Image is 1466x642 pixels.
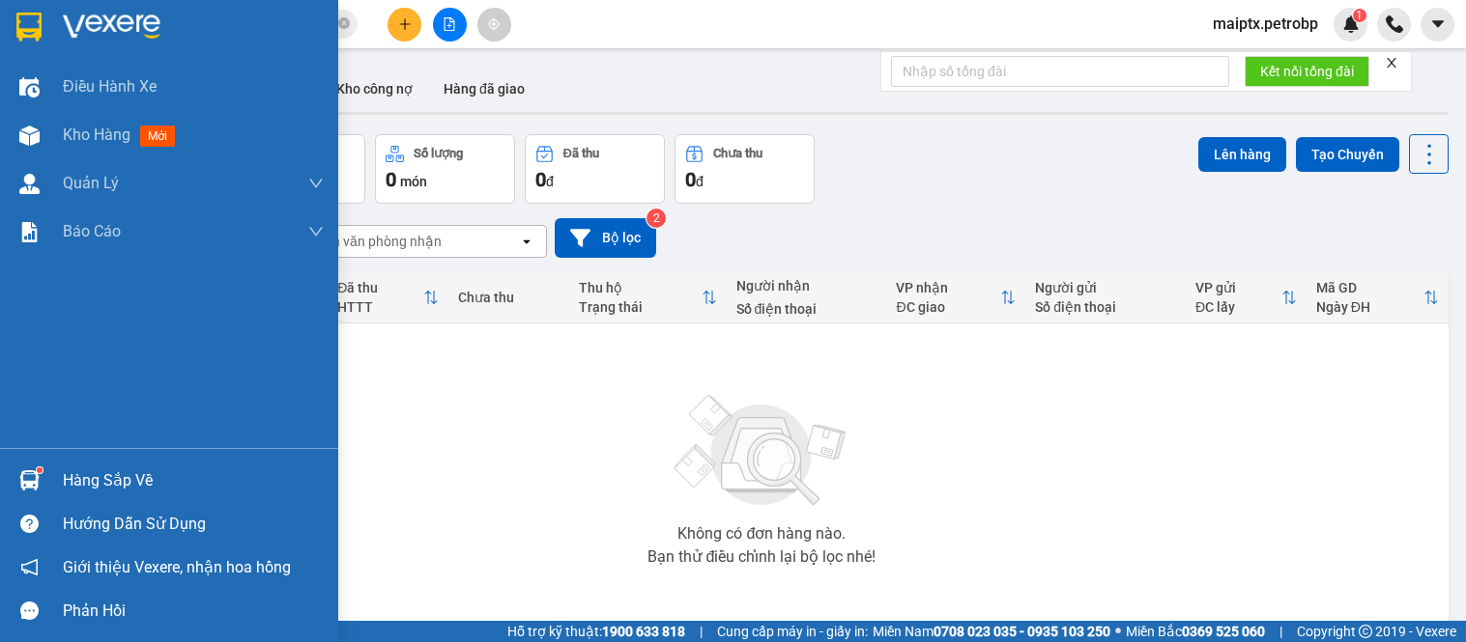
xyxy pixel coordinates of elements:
span: | [1279,621,1282,642]
div: VP gửi [1195,280,1281,295]
span: plus [398,17,412,31]
span: notification [20,558,39,576]
img: svg+xml;base64,PHN2ZyBjbGFzcz0ibGlzdC1wbHVnX19zdmciIHhtbG5zPSJodHRwOi8vd3d3LnczLm9yZy8yMDAwL3N2Zy... [665,383,858,518]
button: Tạo Chuyến [1296,137,1399,172]
span: copyright [1359,625,1372,638]
span: Báo cáo [63,219,121,243]
div: Số điện thoại [736,301,877,317]
span: Quản Lý [63,171,119,195]
span: file-add [443,17,456,31]
img: warehouse-icon [19,174,40,194]
strong: 0369 525 060 [1182,624,1265,639]
span: Hỗ trợ kỹ thuật: [507,621,685,642]
th: Toggle SortBy [569,272,727,323]
img: warehouse-icon [19,126,40,146]
div: Chọn văn phòng nhận [308,232,442,251]
button: Chưa thu0đ [675,134,815,204]
div: Ngày ĐH [1316,299,1423,315]
span: 0 [386,168,396,191]
span: Miền Bắc [1126,621,1265,642]
div: Bạn thử điều chỉnh lại bộ lọc nhé! [647,549,876,565]
div: Chưa thu [458,290,560,305]
span: 0 [535,168,546,191]
span: Kho hàng [63,126,130,144]
button: Đã thu0đ [525,134,665,204]
strong: 0708 023 035 - 0935 103 250 [934,624,1110,639]
button: Hàng đã giao [428,66,540,112]
span: 1 [1356,9,1363,22]
span: món [400,174,427,189]
span: Miền Nam [873,621,1110,642]
img: solution-icon [19,222,40,242]
div: Đã thu [337,280,423,295]
div: Mã GD [1316,280,1423,295]
div: HTTT [337,299,423,315]
div: Số điện thoại [1035,299,1176,315]
th: Toggle SortBy [1307,272,1449,323]
sup: 1 [1353,9,1366,22]
button: Bộ lọc [555,218,656,258]
span: close-circle [338,15,350,34]
span: question-circle [20,515,39,533]
span: aim [487,17,501,31]
span: message [20,601,39,620]
img: logo-vxr [16,13,42,42]
button: file-add [433,8,467,42]
button: Kho công nợ [321,66,428,112]
span: ⚪️ [1115,628,1121,635]
sup: 1 [37,467,43,473]
span: down [308,176,324,191]
img: icon-new-feature [1342,15,1360,33]
svg: open [519,234,534,249]
div: Hàng sắp về [63,466,324,495]
span: Kết nối tổng đài [1260,61,1354,82]
span: mới [140,126,175,147]
div: Hướng dẫn sử dụng [63,510,324,539]
span: close [1385,56,1398,70]
div: Không có đơn hàng nào. [677,526,846,542]
div: Trạng thái [579,299,702,315]
div: VP nhận [896,280,1000,295]
button: Lên hàng [1198,137,1286,172]
span: caret-down [1429,15,1447,33]
img: phone-icon [1386,15,1403,33]
div: Người nhận [736,278,877,293]
span: đ [696,174,704,189]
th: Toggle SortBy [1186,272,1307,323]
span: | [700,621,703,642]
div: ĐC lấy [1195,299,1281,315]
img: warehouse-icon [19,77,40,98]
button: Kết nối tổng đài [1245,56,1369,87]
strong: 1900 633 818 [602,624,685,639]
span: Điều hành xe [63,74,157,98]
button: caret-down [1421,8,1454,42]
div: Số lượng [414,147,463,160]
span: down [308,224,324,239]
button: aim [477,8,511,42]
input: Nhập số tổng đài [891,56,1229,87]
span: 0 [685,168,696,191]
th: Toggle SortBy [886,272,1025,323]
div: Đã thu [563,147,599,160]
div: Phản hồi [63,597,324,626]
div: Thu hộ [579,280,702,295]
span: Cung cấp máy in - giấy in: [717,621,868,642]
sup: 2 [647,209,666,228]
span: đ [546,174,554,189]
img: warehouse-icon [19,470,40,490]
div: ĐC giao [896,299,1000,315]
span: maiptx.petrobp [1197,12,1334,36]
div: Người gửi [1035,280,1176,295]
div: Chưa thu [713,147,762,160]
th: Toggle SortBy [328,272,448,323]
span: close-circle [338,17,350,29]
button: plus [388,8,421,42]
span: Giới thiệu Vexere, nhận hoa hồng [63,555,291,579]
button: Số lượng0món [375,134,515,204]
